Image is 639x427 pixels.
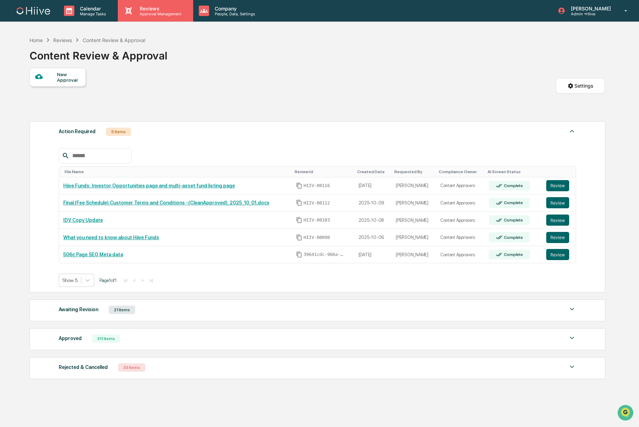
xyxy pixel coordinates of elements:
a: Review [546,249,572,260]
p: Reviews [134,6,185,11]
div: Rejected & Cancelled [59,363,108,372]
img: caret [568,127,576,135]
div: Toggle SortBy [439,169,482,174]
img: caret [568,305,576,313]
td: [PERSON_NAME] [392,246,436,263]
a: Review [546,232,572,243]
div: Toggle SortBy [357,169,389,174]
div: Reviews [53,37,72,43]
button: Review [546,215,569,226]
td: 2025-10-08 [354,212,392,229]
p: Manage Tasks [74,11,109,16]
p: [PERSON_NAME] [565,6,614,11]
div: Complete [502,218,523,223]
div: Start new chat [24,53,114,60]
span: HIIV-00116 [304,183,330,188]
img: caret [568,363,576,371]
iframe: Open customer support [617,404,636,423]
div: Toggle SortBy [488,169,539,174]
p: Admin • Hiive [565,11,614,16]
a: Review [546,215,572,226]
div: Content Review & Approval [83,37,145,43]
span: HIIV-00103 [304,217,330,223]
button: > [139,277,146,283]
div: Toggle SortBy [65,169,289,174]
a: 🗄️Attestations [48,85,89,97]
td: [PERSON_NAME] [392,194,436,212]
div: Toggle SortBy [548,169,573,174]
span: Pylon [69,118,84,123]
div: 311 Items [92,335,120,343]
div: 🗄️ [50,88,56,94]
div: Approved [59,334,82,343]
span: Copy Id [296,217,302,223]
span: Page 1 of 1 [99,277,117,283]
td: Content Approvers [436,229,485,246]
span: Preclearance [14,88,45,95]
div: 21 Items [109,306,135,314]
span: Copy Id [296,251,302,258]
button: Settings [556,78,605,94]
div: 33 Items [118,363,145,372]
td: [DATE] [354,246,392,263]
div: 🖐️ [7,88,13,94]
button: |< [122,277,130,283]
td: 2025-10-09 [354,194,392,212]
a: IDV Copy Update [63,217,103,223]
button: Review [546,232,569,243]
a: Hiive Funds: Investor Opportunities page and multi-asset fund listing page [63,183,235,188]
button: Review [546,197,569,208]
a: 506c Page SEO Meta data [63,252,123,257]
button: >| [147,277,155,283]
span: Attestations [57,88,86,95]
button: Start new chat [118,55,126,64]
div: 🔎 [7,102,13,107]
div: Toggle SortBy [295,169,352,174]
p: How can we help? [7,15,126,26]
a: Review [546,197,572,208]
a: What you need to know about Hiive Funds [63,235,159,240]
p: People, Data, Settings [209,11,259,16]
div: Action Required [59,127,96,136]
a: 🔎Data Lookup [4,98,47,111]
span: Copy Id [296,183,302,189]
span: Copy Id [296,234,302,241]
a: Final (Fee Schedule) Customer Terms and Conditions -(CleanApproved)_2025_10_01.docx [63,200,269,206]
div: Awaiting Revision [59,305,98,314]
img: 1746055101610-c473b297-6a78-478c-a979-82029cc54cd1 [7,53,19,66]
img: caret [568,334,576,342]
button: Review [546,249,569,260]
div: Content Review & Approval [30,44,167,62]
p: Calendar [74,6,109,11]
td: 2025-10-06 [354,229,392,246]
td: Content Approvers [436,177,485,195]
td: [PERSON_NAME] [392,212,436,229]
div: New Approval [57,72,80,83]
button: < [131,277,138,283]
td: Content Approvers [436,194,485,212]
img: logo [17,7,50,15]
td: [PERSON_NAME] [392,177,436,195]
div: Complete [502,235,523,240]
p: Company [209,6,259,11]
div: 5 Items [106,128,131,136]
a: 🖐️Preclearance [4,85,48,97]
span: Data Lookup [14,101,44,108]
span: HIIV-00112 [304,200,330,206]
button: Review [546,180,569,191]
a: Review [546,180,572,191]
td: [DATE] [354,177,392,195]
div: Home [30,37,43,43]
span: HIIV-00090 [304,235,330,240]
div: Complete [502,200,523,205]
p: Approval Management [134,11,185,16]
div: Complete [502,183,523,188]
div: Toggle SortBy [394,169,433,174]
a: Powered byPylon [49,118,84,123]
div: Complete [502,252,523,257]
span: 39641cdc-966a-4e65-879f-2a6a777944d8 [304,252,345,257]
td: [PERSON_NAME] [392,229,436,246]
div: We're available if you need us! [24,60,88,66]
